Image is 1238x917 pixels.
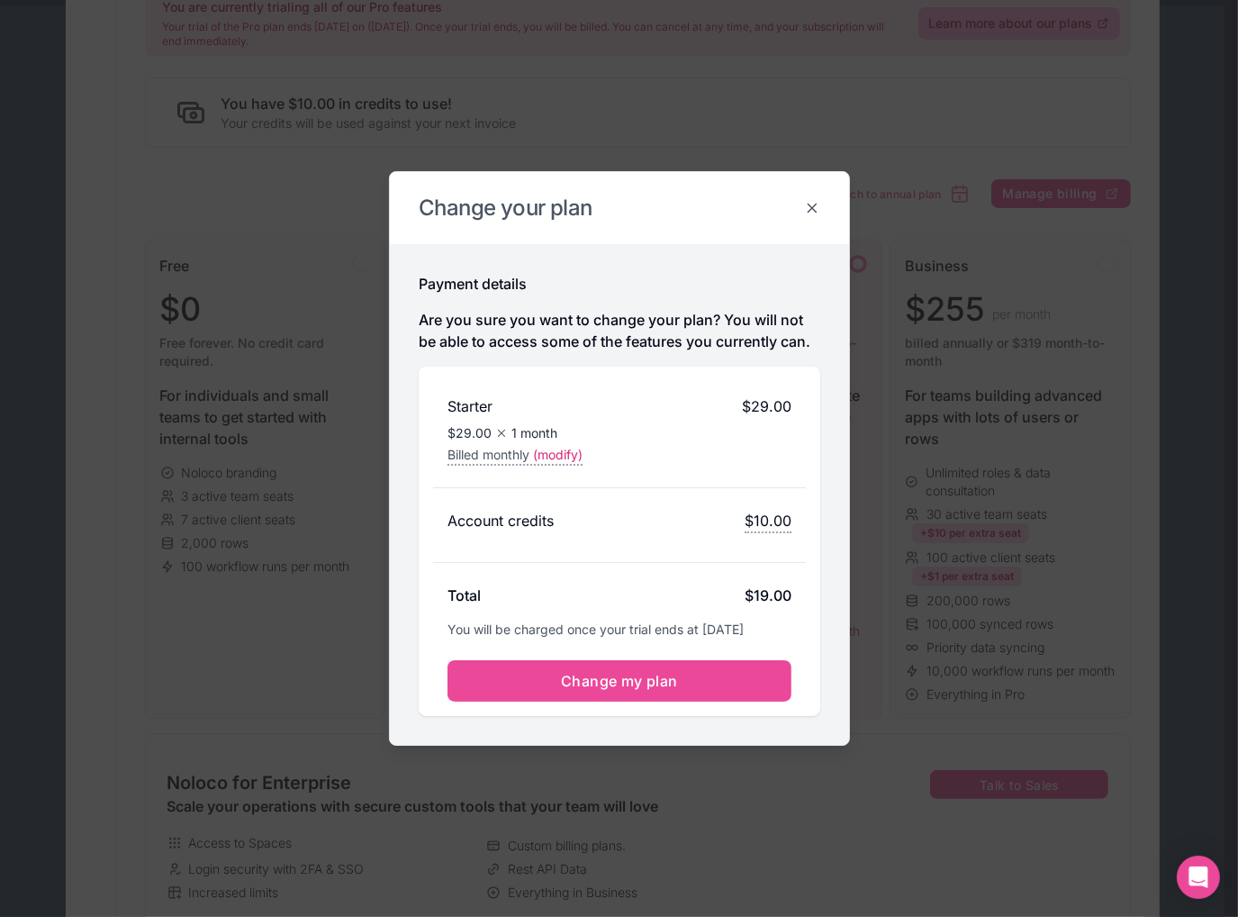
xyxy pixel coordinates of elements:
[447,424,492,442] span: $29.00
[447,446,583,466] button: Billed monthly(modify)
[745,585,791,606] div: $19.00
[419,194,820,222] h2: Change your plan
[447,446,529,464] span: Billed monthly
[447,395,492,417] h2: Starter
[447,660,791,702] button: Change my plan
[561,672,678,690] span: Change my plan
[742,395,791,417] span: $29.00
[447,510,554,533] h2: Account credits
[419,309,820,352] p: Are you sure you want to change your plan? You will not be able to access some of the features yo...
[745,510,791,533] span: $10.00
[447,585,481,606] h2: Total
[419,273,527,295] h2: Payment details
[511,424,557,442] span: 1 month
[533,446,583,464] span: (modify)
[447,613,791,639] p: You will be charged once your trial ends at [DATE]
